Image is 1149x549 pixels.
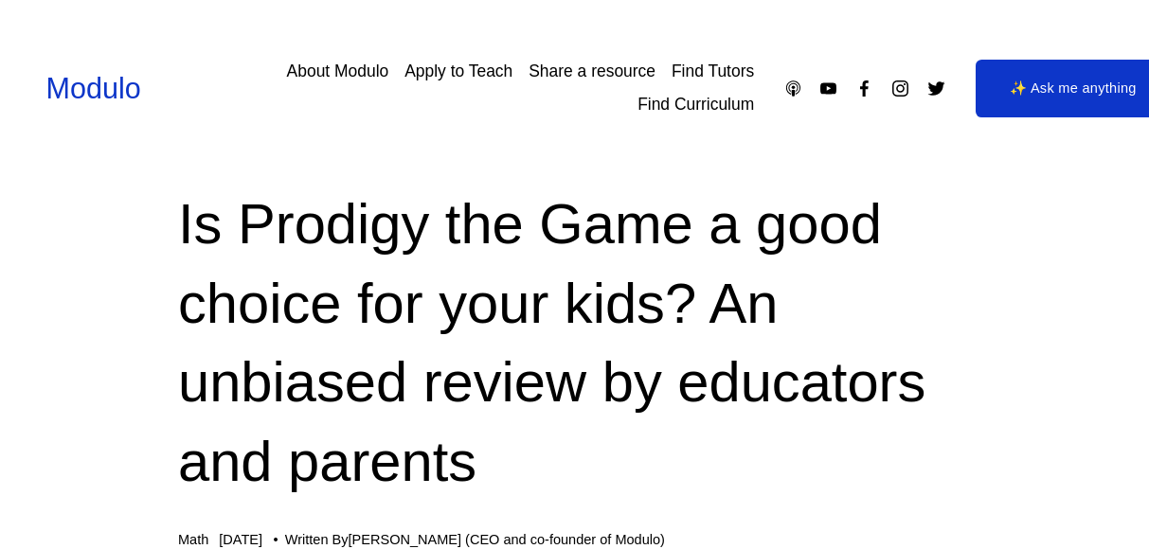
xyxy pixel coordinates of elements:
span: [DATE] [219,532,262,547]
a: Math [178,532,208,547]
a: [PERSON_NAME] (CEO and co-founder of Modulo) [349,532,665,547]
a: Facebook [854,79,874,98]
div: Written By [285,532,665,548]
a: About Modulo [287,55,389,88]
a: Instagram [890,79,910,98]
h1: Is Prodigy the Game a good choice for your kids? An unbiased review by educators and parents [178,185,971,501]
a: Twitter [926,79,946,98]
a: Find Tutors [672,55,754,88]
a: Apple Podcasts [783,79,803,98]
a: Find Curriculum [637,88,754,121]
a: Apply to Teach [404,55,512,88]
a: YouTube [818,79,838,98]
a: Share a resource [529,55,655,88]
a: Modulo [46,72,141,104]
